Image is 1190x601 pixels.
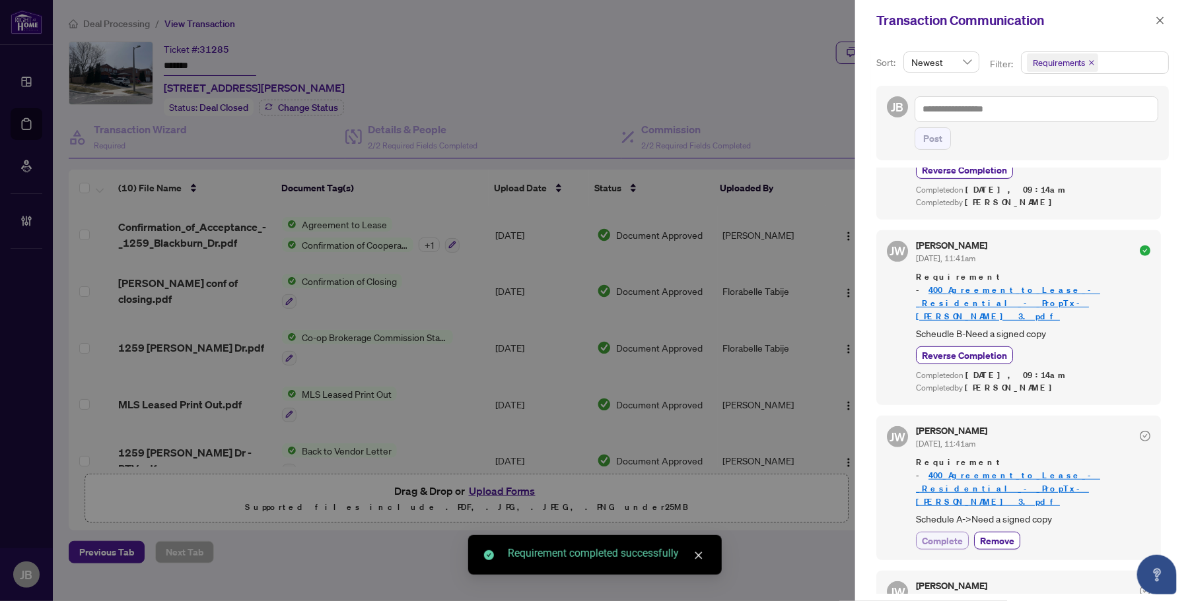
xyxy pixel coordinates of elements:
span: Requirements [1033,56,1086,69]
span: check-circle [1140,245,1150,256]
span: JW [890,583,905,601]
div: Completed by [916,197,1150,209]
span: Requirements [1027,53,1098,72]
button: Reverse Completion [916,346,1013,364]
a: 400_Agreement_to_Lease_-_Residential_-_PropTx-[PERSON_NAME] 3.pdf [916,470,1100,507]
span: [DATE], 11:41am [916,439,975,449]
button: Open asap [1137,555,1177,594]
div: Requirement completed successfully [508,546,706,561]
span: Reverse Completion [922,348,1007,362]
button: Complete [916,532,969,550]
span: Reverse Completion [922,163,1007,177]
span: Complete [922,534,963,548]
span: [PERSON_NAME] [965,382,1059,393]
span: [PERSON_NAME] [965,197,1059,208]
h5: [PERSON_NAME] [916,581,987,590]
div: Transaction Communication [876,11,1152,30]
span: Remove [980,534,1014,548]
span: close [694,551,703,560]
span: close [1088,59,1095,66]
span: Scheudle B-Need a signed copy [916,326,1150,341]
span: JW [890,241,905,260]
span: close [1156,16,1165,25]
button: Reverse Completion [916,161,1013,179]
span: [DATE], 11:41am [916,253,975,263]
h5: [PERSON_NAME] [916,426,987,435]
button: Remove [974,532,1020,550]
span: JB [892,98,904,116]
span: check-circle [1140,586,1150,596]
h5: [PERSON_NAME] [916,241,987,250]
span: Newest [911,52,971,72]
div: Completed on [916,369,1150,382]
div: Completed on [916,184,1150,197]
span: [DATE], 09:14am [965,369,1067,381]
span: Schedule A->Need a signed copy [916,511,1150,526]
span: check-circle [1140,431,1150,441]
div: Completed by [916,382,1150,395]
span: JW [890,427,905,446]
a: 400_Agreement_to_Lease_-_Residential_-_PropTx-[PERSON_NAME] 3.pdf [916,284,1100,322]
span: Requirement - [916,270,1150,323]
span: Requirement - [916,456,1150,509]
span: [DATE], 09:14am [965,184,1067,195]
p: Sort: [876,55,898,70]
p: Filter: [990,57,1015,71]
span: check-circle [484,550,494,560]
button: Post [915,127,951,150]
a: Close [691,548,706,563]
